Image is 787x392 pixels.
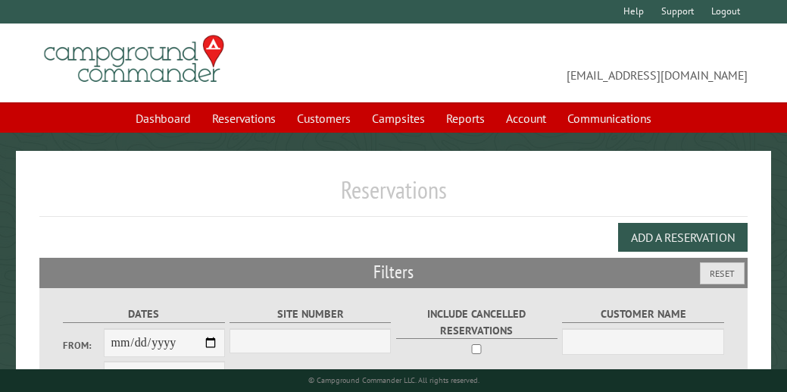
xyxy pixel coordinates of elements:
[203,104,285,133] a: Reservations
[363,104,434,133] a: Campsites
[558,104,661,133] a: Communications
[437,104,494,133] a: Reports
[63,306,224,323] label: Dates
[39,258,748,287] h2: Filters
[394,42,748,84] span: [EMAIL_ADDRESS][DOMAIN_NAME]
[39,175,748,217] h1: Reservations
[230,306,391,323] label: Site Number
[39,30,229,89] img: Campground Commander
[618,223,748,252] button: Add a Reservation
[63,338,103,353] label: From:
[396,306,557,339] label: Include Cancelled Reservations
[126,104,200,133] a: Dashboard
[308,375,479,385] small: © Campground Commander LLC. All rights reserved.
[562,306,723,323] label: Customer Name
[700,262,745,284] button: Reset
[497,104,555,133] a: Account
[288,104,360,133] a: Customers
